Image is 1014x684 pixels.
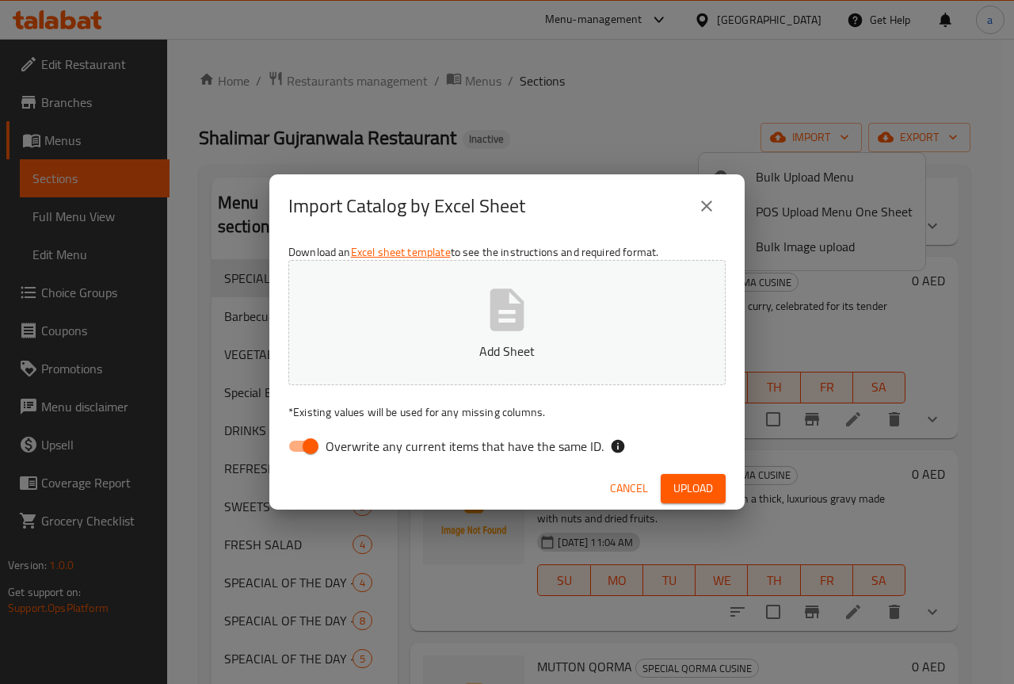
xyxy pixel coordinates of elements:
svg: If the overwrite option isn't selected, then the items that match an existing ID will be ignored ... [610,438,626,454]
span: Overwrite any current items that have the same ID. [326,437,604,456]
p: Existing values will be used for any missing columns. [288,404,726,420]
span: Upload [673,479,713,499]
button: Add Sheet [288,260,726,385]
a: Excel sheet template [351,242,451,262]
button: close [688,187,726,225]
div: Download an to see the instructions and required format. [269,238,745,468]
button: Upload [661,474,726,503]
span: Cancel [610,479,648,499]
p: Add Sheet [313,342,701,361]
h2: Import Catalog by Excel Sheet [288,193,525,219]
button: Cancel [604,474,654,503]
